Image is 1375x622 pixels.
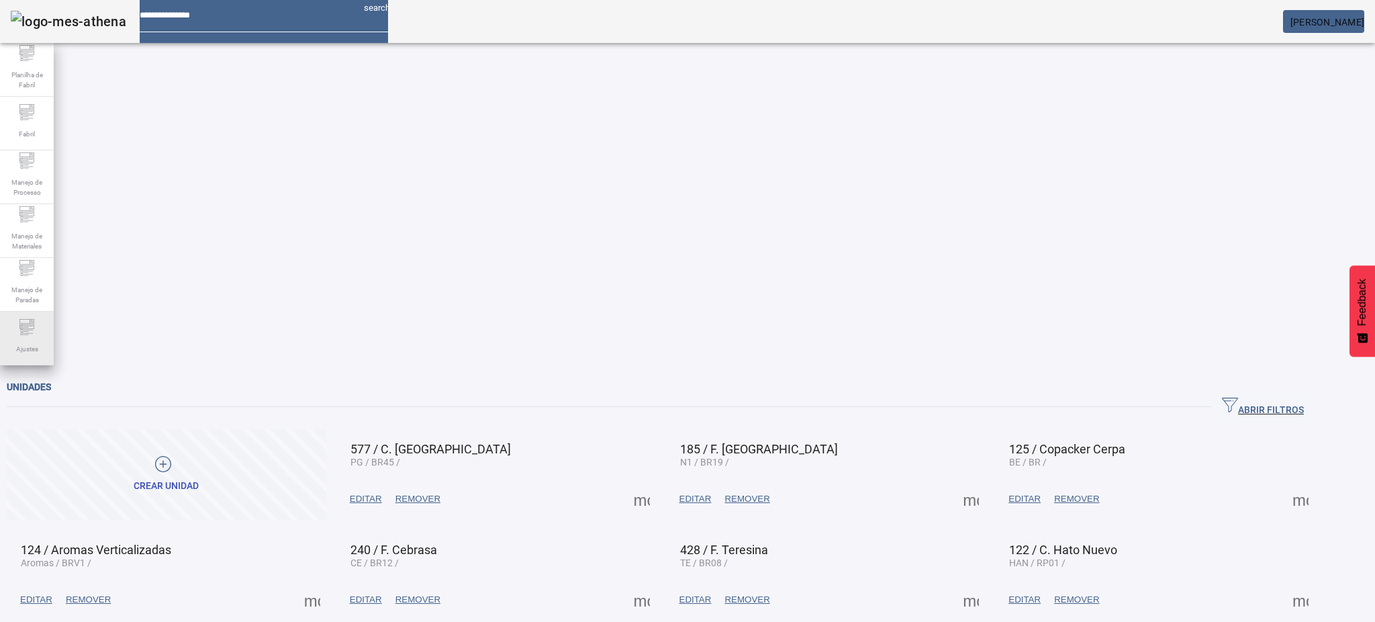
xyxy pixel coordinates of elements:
[350,492,382,506] span: EDITAR
[1222,397,1304,417] span: ABRIR FILTROS
[1047,487,1106,511] button: REMOVER
[1009,558,1065,568] span: HAN / RP01 /
[350,558,399,568] span: CE / BR12 /
[395,492,440,506] span: REMOVER
[1349,265,1375,357] button: Feedback - Mostrar pesquisa
[718,588,776,612] button: REMOVER
[7,429,326,520] button: Crear unidad
[679,593,712,607] span: EDITAR
[300,588,324,612] button: Mais
[630,487,654,511] button: Mais
[1009,543,1117,557] span: 122 / C. Hato Nuevo
[959,588,983,612] button: Mais
[673,487,718,511] button: EDITAR
[134,480,199,493] div: Crear unidad
[21,543,171,557] span: 124 / Aromas Verticalizadas
[1054,492,1099,506] span: REMOVER
[343,487,389,511] button: EDITAR
[21,558,91,568] span: Aromas / BRV1 /
[350,593,382,607] span: EDITAR
[673,588,718,612] button: EDITAR
[679,492,712,506] span: EDITAR
[350,457,400,468] span: PG / BR45 /
[12,340,42,358] span: Ajustes
[395,593,440,607] span: REMOVER
[680,543,768,557] span: 428 / F. Teresina
[1009,442,1125,456] span: 125 / Copacker Cerpa
[350,442,511,456] span: 577 / C. [GEOGRAPHIC_DATA]
[13,588,59,612] button: EDITAR
[20,593,52,607] span: EDITAR
[1288,487,1313,511] button: Mais
[389,588,447,612] button: REMOVER
[66,593,111,607] span: REMOVER
[1008,492,1041,506] span: EDITAR
[1356,279,1368,326] span: Feedback
[1290,17,1364,28] span: [PERSON_NAME]
[630,588,654,612] button: Mais
[1054,593,1099,607] span: REMOVER
[7,66,47,94] span: Planilha de Fabril
[680,457,729,468] span: N1 / BR19 /
[959,487,983,511] button: Mais
[15,125,39,143] span: Fabril
[7,173,47,202] span: Manejo de Processo
[724,492,769,506] span: REMOVER
[59,588,117,612] button: REMOVER
[389,487,447,511] button: REMOVER
[11,11,126,32] img: logo-mes-athena
[1288,588,1313,612] button: Mais
[7,382,51,392] span: Unidades
[1002,588,1047,612] button: EDITAR
[343,588,389,612] button: EDITAR
[724,593,769,607] span: REMOVER
[680,558,728,568] span: TE / BR08 /
[1002,487,1047,511] button: EDITAR
[718,487,776,511] button: REMOVER
[1008,593,1041,607] span: EDITAR
[7,227,47,255] span: Manejo de Materiales
[680,442,838,456] span: 185 / F. [GEOGRAPHIC_DATA]
[1009,457,1047,468] span: BE / BR /
[1047,588,1106,612] button: REMOVER
[7,281,47,309] span: Manejo de Paradas
[350,543,437,557] span: 240 / F. Cebrasa
[1211,395,1315,419] button: ABRIR FILTROS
